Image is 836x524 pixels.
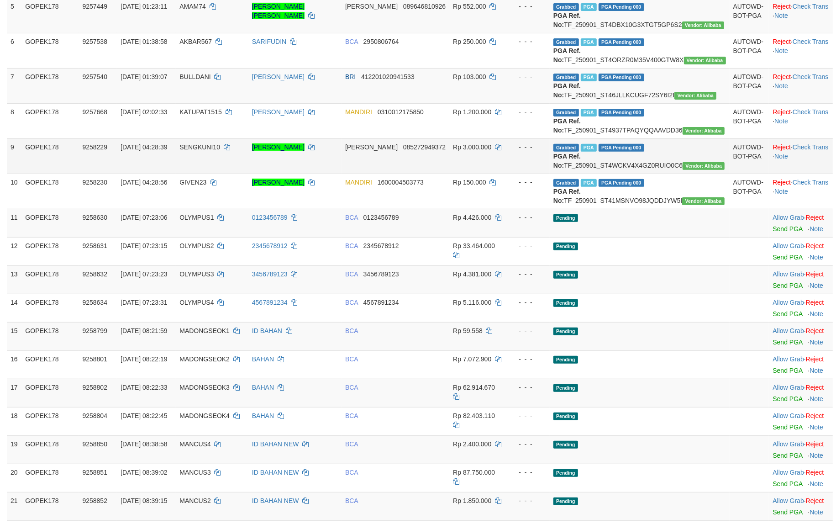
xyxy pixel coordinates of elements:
[82,179,107,186] span: 9258230
[363,299,399,306] span: Copy 4567891234 to clipboard
[599,38,644,46] span: PGA Pending
[82,299,107,306] span: 9258634
[345,179,372,186] span: MANDIRI
[252,497,299,504] a: ID BAHAN NEW
[252,143,305,151] a: [PERSON_NAME]
[345,384,358,391] span: BCA
[121,214,167,221] span: [DATE] 07:23:06
[453,384,495,391] span: Rp 62.914.670
[82,469,107,476] span: 9258851
[363,214,399,221] span: Copy 0123456789 to clipboard
[810,480,823,487] a: Note
[453,73,486,80] span: Rp 103.000
[252,179,305,186] a: [PERSON_NAME]
[345,440,358,448] span: BCA
[769,237,833,265] td: ·
[553,384,578,392] span: Pending
[774,117,788,125] a: Note
[252,412,274,419] a: BAHAN
[345,412,358,419] span: BCA
[82,327,107,334] span: 9258799
[769,265,833,294] td: ·
[553,179,579,187] span: Grabbed
[553,153,581,169] b: PGA Ref. No:
[345,469,358,476] span: BCA
[7,435,21,464] td: 19
[683,162,725,170] span: Vendor URL: https://settle4.1velocity.biz
[7,138,21,174] td: 9
[511,107,546,116] div: - - -
[769,435,833,464] td: ·
[345,108,372,116] span: MANDIRI
[21,209,79,237] td: GOPEK178
[453,327,483,334] span: Rp 59.558
[773,108,791,116] a: Reject
[806,327,824,334] a: Reject
[252,214,288,221] a: 0123456789
[769,350,833,379] td: ·
[682,21,724,29] span: Vendor URL: https://settle4.1velocity.biz
[684,57,726,64] span: Vendor URL: https://settle4.1velocity.biz
[403,3,446,10] span: Copy 089646810926 to clipboard
[793,3,829,10] a: Check Trans
[773,143,791,151] a: Reject
[553,271,578,279] span: Pending
[599,74,644,81] span: PGA Pending
[810,395,823,402] a: Note
[121,38,167,45] span: [DATE] 01:38:58
[345,270,358,278] span: BCA
[773,339,802,346] a: Send PGA
[21,435,79,464] td: GOPEK178
[553,299,578,307] span: Pending
[773,384,804,391] a: Allow Grab
[378,108,424,116] span: Copy 0310012175850 to clipboard
[252,469,299,476] a: ID BAHAN NEW
[806,355,824,363] a: Reject
[773,469,804,476] a: Allow Grab
[363,242,399,249] span: Copy 2345678912 to clipboard
[179,214,214,221] span: OLYMPUS1
[550,174,730,209] td: TF_250901_ST41MSNVO98JQDDJYW5I
[363,270,399,278] span: Copy 3456789123 to clipboard
[599,179,644,187] span: PGA Pending
[252,38,286,45] a: SARIFUDIN
[769,209,833,237] td: ·
[511,383,546,392] div: - - -
[774,188,788,195] a: Note
[453,355,491,363] span: Rp 7.072.900
[730,103,769,138] td: AUTOWD-BOT-PGA
[121,143,167,151] span: [DATE] 04:28:39
[121,179,167,186] span: [DATE] 04:28:56
[121,469,167,476] span: [DATE] 08:39:02
[553,188,581,204] b: PGA Ref. No:
[553,441,578,449] span: Pending
[773,310,802,318] a: Send PGA
[773,242,804,249] a: Allow Grab
[806,299,824,306] a: Reject
[511,37,546,46] div: - - -
[121,242,167,249] span: [DATE] 07:23:15
[683,127,725,135] span: Vendor URL: https://settle4.1velocity.biz
[773,299,804,306] a: Allow Grab
[511,355,546,364] div: - - -
[769,33,833,68] td: · ·
[581,3,597,11] span: Marked by baopuja
[121,327,167,334] span: [DATE] 08:21:59
[773,73,791,80] a: Reject
[810,367,823,374] a: Note
[252,299,288,306] a: 4567891234
[121,412,167,419] span: [DATE] 08:22:45
[453,3,486,10] span: Rp 552.000
[7,68,21,103] td: 7
[179,108,222,116] span: KATUPAT1515
[553,356,578,364] span: Pending
[82,497,107,504] span: 9258852
[453,242,495,249] span: Rp 33.464.000
[363,38,399,45] span: Copy 2950806764 to clipboard
[769,294,833,322] td: ·
[769,407,833,435] td: ·
[453,108,491,116] span: Rp 1.200.000
[21,174,79,209] td: GOPEK178
[453,440,491,448] span: Rp 2.400.000
[511,72,546,81] div: - - -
